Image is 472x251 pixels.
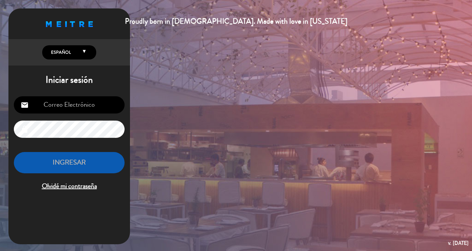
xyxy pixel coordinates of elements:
[49,49,71,56] span: Español
[8,74,130,86] h1: Iniciar sesión
[14,181,125,192] span: Olvidé mi contraseña
[448,239,469,248] div: v. [DATE]
[14,96,125,114] input: Correo Electrónico
[21,101,29,109] i: email
[14,152,125,173] button: INGRESAR
[21,125,29,133] i: lock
